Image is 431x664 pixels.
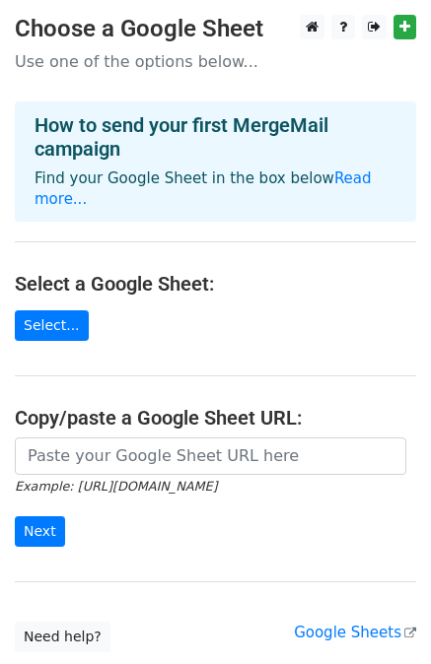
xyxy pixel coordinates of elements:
[35,169,372,208] a: Read more...
[15,15,416,43] h3: Choose a Google Sheet
[15,406,416,430] h4: Copy/paste a Google Sheet URL:
[15,479,217,494] small: Example: [URL][DOMAIN_NAME]
[15,51,416,72] p: Use one of the options below...
[15,272,416,296] h4: Select a Google Sheet:
[15,310,89,341] a: Select...
[35,113,396,161] h4: How to send your first MergeMail campaign
[294,624,416,641] a: Google Sheets
[15,622,110,652] a: Need help?
[35,168,396,210] p: Find your Google Sheet in the box below
[15,437,406,475] input: Paste your Google Sheet URL here
[15,516,65,547] input: Next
